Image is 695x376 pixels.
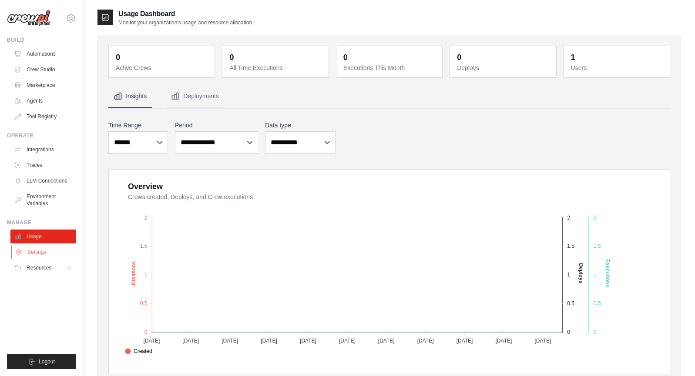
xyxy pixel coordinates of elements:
label: Data type [265,121,336,130]
tspan: 1 [594,272,597,278]
text: Executions [604,260,611,287]
tspan: 1.5 [567,243,574,249]
tspan: 0 [567,329,570,335]
span: Created [125,347,152,355]
span: Resources [27,264,51,271]
tspan: 0.5 [140,300,148,306]
tspan: [DATE] [261,338,277,344]
button: Insights [108,85,152,108]
a: LLM Connections [10,174,76,188]
dt: Crews created, Deploys, and Crew executions [128,193,659,201]
tspan: [DATE] [417,338,434,344]
tspan: 0 [144,329,148,335]
img: Logo [7,10,50,27]
tspan: [DATE] [182,338,199,344]
tspan: 1 [567,272,570,278]
dt: Deploys [457,63,551,72]
a: Integrations [10,143,76,156]
tspan: 1 [144,272,148,278]
div: 0 [229,51,234,63]
nav: Tabs [108,85,670,108]
dt: Users [571,63,665,72]
h2: Usage Dashboard [118,9,252,19]
div: 0 [457,51,461,63]
tspan: [DATE] [378,338,395,344]
a: Environment Variables [10,190,76,210]
button: Logout [7,354,76,369]
a: Marketplace [10,78,76,92]
div: Build [7,37,76,43]
tspan: [DATE] [496,338,512,344]
a: Crew Studio [10,63,76,77]
tspan: [DATE] [222,338,238,344]
div: 0 [343,51,348,63]
a: Traces [10,158,76,172]
tspan: [DATE] [457,338,473,344]
a: Settings [11,245,77,259]
button: Resources [10,261,76,275]
tspan: [DATE] [300,338,316,344]
a: Tool Registry [10,110,76,123]
a: Agents [10,94,76,108]
div: Operate [7,132,76,139]
div: Manage [7,219,76,226]
label: Time Range [108,121,168,130]
tspan: 0.5 [594,300,601,306]
div: Overview [128,180,163,193]
label: Period [175,121,258,130]
text: Deploys [578,263,584,283]
tspan: 1.5 [594,243,601,249]
tspan: [DATE] [339,338,356,344]
button: Deployments [166,85,224,108]
p: Monitor your organization's usage and resource allocation [118,19,252,26]
tspan: 2 [594,215,597,221]
text: Creations [131,261,137,286]
span: Logout [39,358,55,365]
tspan: 1.5 [140,243,148,249]
tspan: 2 [567,215,570,221]
tspan: [DATE] [534,338,551,344]
tspan: [DATE] [143,338,160,344]
a: Automations [10,47,76,61]
dt: Executions This Month [343,63,437,72]
a: Usage [10,230,76,243]
div: 0 [116,51,120,63]
dt: All Time Executions [229,63,323,72]
div: 1 [571,51,575,63]
tspan: 0 [594,329,597,335]
tspan: 2 [144,215,148,221]
dt: Active Crews [116,63,209,72]
tspan: 0.5 [567,300,574,306]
